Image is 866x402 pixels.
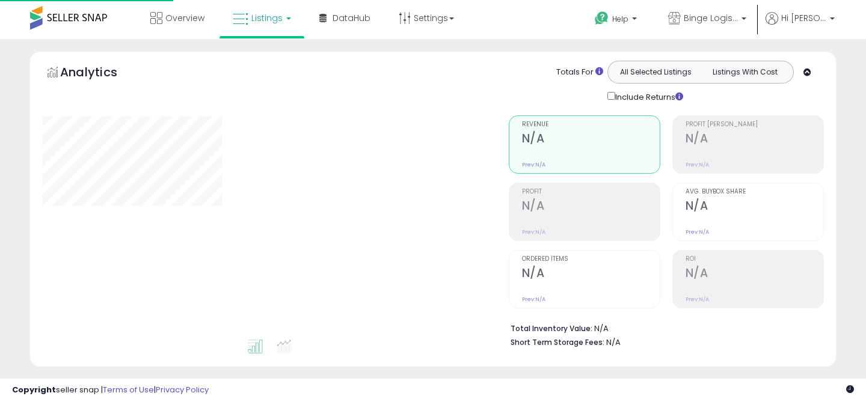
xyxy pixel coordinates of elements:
button: All Selected Listings [611,64,701,80]
small: Prev: N/A [522,296,545,303]
li: N/A [511,320,815,335]
h5: Analytics [60,64,141,84]
a: Help [585,2,649,39]
span: Revenue [522,121,660,128]
small: Prev: N/A [686,228,709,236]
a: Terms of Use [103,384,154,395]
small: Prev: N/A [522,228,545,236]
b: Total Inventory Value: [511,323,592,333]
div: Totals For [556,67,603,78]
h2: N/A [522,266,660,282]
h2: N/A [522,199,660,215]
i: Get Help [594,11,609,26]
span: Overview [165,12,204,24]
span: Avg. Buybox Share [686,189,823,195]
a: Privacy Policy [156,384,209,395]
span: DataHub [333,12,370,24]
strong: Copyright [12,384,56,395]
div: Include Returns [598,90,698,103]
a: Hi [PERSON_NAME] [766,12,835,39]
div: seller snap | | [12,385,209,396]
button: Listings With Cost [700,64,790,80]
h2: N/A [686,266,823,282]
span: Help [612,14,628,24]
h2: N/A [686,132,823,148]
span: Hi [PERSON_NAME] [781,12,826,24]
span: Binge Logistics [684,12,738,24]
span: N/A [606,337,621,348]
small: Prev: N/A [686,296,709,303]
span: ROI [686,256,823,263]
h2: N/A [686,199,823,215]
span: Ordered Items [522,256,660,263]
span: Profit [522,189,660,195]
span: Profit [PERSON_NAME] [686,121,823,128]
span: Listings [251,12,283,24]
small: Prev: N/A [686,161,709,168]
small: Prev: N/A [522,161,545,168]
b: Short Term Storage Fees: [511,337,604,347]
h2: N/A [522,132,660,148]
